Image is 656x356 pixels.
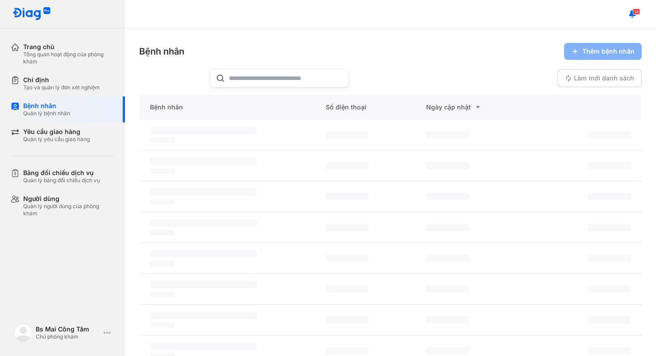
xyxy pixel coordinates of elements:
div: Số điện thoại [315,95,415,120]
div: Bệnh nhân [139,95,315,120]
span: ‌ [326,347,369,354]
div: Bs Mai Công Tâm [36,325,100,333]
div: Tạo và quản lý đơn xét nghiệm [23,84,100,91]
span: ‌ [150,188,257,196]
div: Yêu cầu giao hàng [23,128,90,136]
span: ‌ [588,347,631,354]
span: ‌ [150,158,257,165]
span: ‌ [150,127,257,134]
span: ‌ [150,292,175,297]
span: ‌ [426,131,469,138]
div: Chủ phòng khám [36,333,100,340]
div: Quản lý người dùng của phòng khám [23,203,114,217]
div: Chỉ định [23,76,100,84]
span: ‌ [426,347,469,354]
div: Bệnh nhân [23,102,70,110]
span: ‌ [150,219,257,226]
div: Bảng đối chiếu dịch vụ [23,169,100,177]
span: ‌ [326,162,369,169]
span: ‌ [426,255,469,262]
span: ‌ [150,250,257,257]
span: ‌ [426,162,469,169]
span: ‌ [150,199,175,205]
button: Thêm bệnh nhân [564,43,642,60]
span: 14 [633,8,640,15]
span: ‌ [426,193,469,200]
span: ‌ [150,261,175,266]
span: Làm mới danh sách [574,74,634,82]
span: ‌ [150,281,257,288]
span: ‌ [326,255,369,262]
span: ‌ [588,162,631,169]
div: Trang chủ [23,43,114,51]
span: ‌ [588,285,631,293]
span: ‌ [588,316,631,323]
img: logo [14,324,32,342]
div: Quản lý bệnh nhân [23,110,70,117]
div: Tổng quan hoạt động của phòng khám [23,51,114,65]
span: ‌ [426,285,469,293]
span: ‌ [150,168,175,174]
span: ‌ [426,224,469,231]
span: ‌ [150,230,175,235]
span: ‌ [426,316,469,323]
span: ‌ [150,138,175,143]
span: ‌ [326,193,369,200]
span: ‌ [150,312,257,319]
span: ‌ [326,224,369,231]
div: Bệnh nhân [139,45,184,58]
div: Quản lý bảng đối chiếu dịch vụ [23,177,100,184]
span: ‌ [588,193,631,200]
span: ‌ [588,255,631,262]
span: ‌ [150,343,257,350]
span: ‌ [326,285,369,293]
div: Quản lý yêu cầu giao hàng [23,136,90,143]
img: logo [12,7,51,21]
span: ‌ [326,316,369,323]
div: Người dùng [23,195,114,203]
span: ‌ [588,224,631,231]
button: Làm mới danh sách [557,69,642,87]
span: ‌ [588,131,631,138]
span: Thêm bệnh nhân [582,47,635,55]
span: ‌ [150,322,175,328]
span: ‌ [326,131,369,138]
div: Ngày cập nhật [426,102,505,113]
